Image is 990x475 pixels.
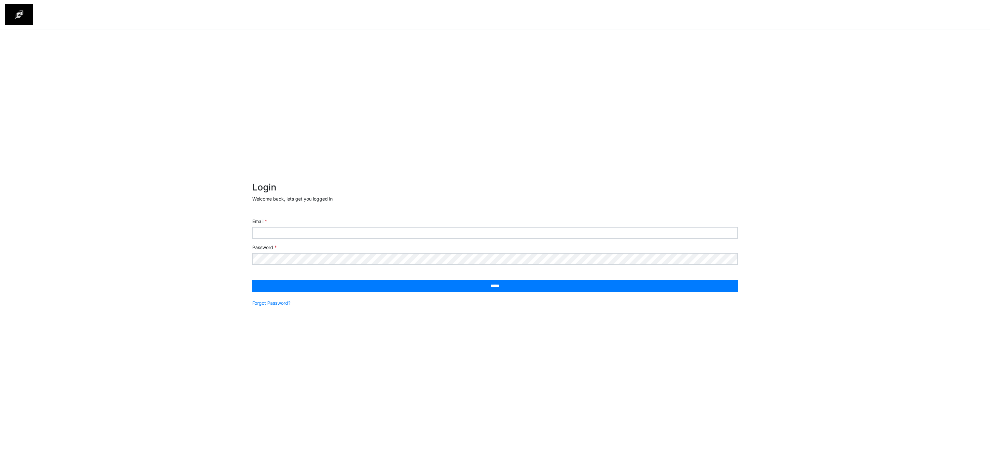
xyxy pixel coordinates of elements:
[252,195,738,202] p: Welcome back, lets get you logged in
[252,300,290,306] a: Forgot Password?
[252,182,738,193] h2: Login
[5,4,33,25] img: spp logo
[252,244,277,251] label: Password
[252,218,267,225] label: Email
